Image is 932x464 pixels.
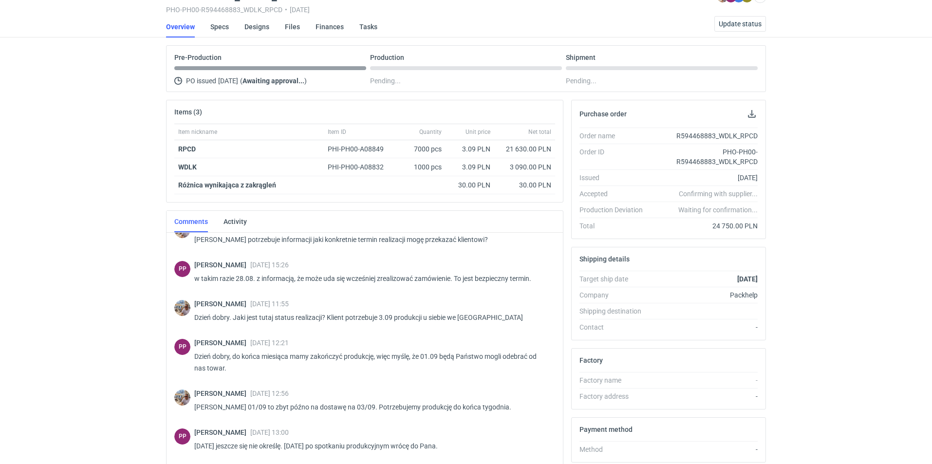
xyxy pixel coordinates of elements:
div: Paulina Pander [174,261,190,277]
div: R594468883_WDLK_RPCD [651,131,758,141]
span: [PERSON_NAME] [194,390,250,397]
div: 1000 pcs [397,158,446,176]
a: Files [285,16,300,37]
span: Net total [528,128,551,136]
div: Paulina Pander [174,339,190,355]
span: Update status [719,20,762,27]
a: Finances [316,16,344,37]
a: Tasks [359,16,377,37]
div: Issued [579,173,651,183]
div: Company [579,290,651,300]
div: - [651,322,758,332]
div: Order ID [579,147,651,167]
span: [DATE] [218,75,238,87]
div: 7000 pcs [397,140,446,158]
h2: Payment method [579,426,633,433]
strong: Różnica wynikająca z zakrągleń [178,181,276,189]
div: 3 090.00 PLN [498,162,551,172]
div: 3.09 PLN [449,144,490,154]
span: • [285,6,287,14]
span: Quantity [419,128,442,136]
a: Overview [166,16,195,37]
div: PHO-PH00-R594468883_WDLK_RPCD [651,147,758,167]
p: Shipment [566,54,596,61]
a: Comments [174,211,208,232]
strong: Awaiting approval... [242,77,304,85]
div: PO issued [174,75,366,87]
h2: Items (3) [174,108,202,116]
span: ) [304,77,307,85]
div: Pending... [566,75,758,87]
span: [PERSON_NAME] [194,300,250,308]
span: [PERSON_NAME] [194,339,250,347]
h2: Purchase order [579,110,627,118]
p: [PERSON_NAME] 01/09 to zbyt późno na dostawę na 03/09. Potrzebujemy produkcję do końca tygodnia. [194,401,547,413]
div: Packhelp [651,290,758,300]
span: Unit price [466,128,490,136]
span: [PERSON_NAME] [194,428,250,436]
h2: Shipping details [579,255,630,263]
div: Total [579,221,651,231]
span: [DATE] 12:56 [250,390,289,397]
div: Target ship date [579,274,651,284]
h2: Factory [579,356,603,364]
div: - [651,375,758,385]
span: Item nickname [178,128,217,136]
strong: RPCD [178,145,196,153]
span: [DATE] 12:21 [250,339,289,347]
span: [DATE] 13:00 [250,428,289,436]
p: [DATE] jeszcze się nie określę. [DATE] po spotkaniu produkcyjnym wrócę do Pana. [194,440,547,452]
figcaption: PP [174,428,190,445]
div: PHI-PH00-A08849 [328,144,393,154]
div: [DATE] [651,173,758,183]
img: Michał Palasek [174,300,190,316]
span: ( [240,77,242,85]
div: Shipping destination [579,306,651,316]
div: PHI-PH00-A08832 [328,162,393,172]
div: PHO-PH00-R594468883_WDLK_RPCD [DATE] [166,6,671,14]
p: Dzień dobry, do końca miesiąca mamy zakończyć produkcję, więc myślę, że 01.09 będą Państwo mogli ... [194,351,547,374]
strong: WDLK [178,163,197,171]
div: 30.00 PLN [498,180,551,190]
div: 3.09 PLN [449,162,490,172]
span: [PERSON_NAME] [194,261,250,269]
p: Dzień dobry. Jaki jest tutaj status realizacji? Klient potrzebuje 3.09 produkcji u siebie we [GEO... [194,312,547,323]
span: [DATE] 15:26 [250,261,289,269]
div: 30.00 PLN [449,180,490,190]
figcaption: PP [174,261,190,277]
div: 21 630.00 PLN [498,144,551,154]
div: Factory name [579,375,651,385]
span: [DATE] 11:55 [250,300,289,308]
div: 24 750.00 PLN [651,221,758,231]
figcaption: PP [174,339,190,355]
div: Contact [579,322,651,332]
span: Pending... [370,75,401,87]
a: Designs [244,16,269,37]
p: [PERSON_NAME] potrzebuje informacji jaki konkretnie termin realizacji mogę przekazać klientowi? [194,234,547,245]
p: w takim razie 28.08. z informacją, że może uda się wcześniej zrealizować zamówienie. To jest bezp... [194,273,547,284]
em: Confirming with supplier... [679,190,758,198]
div: Factory address [579,391,651,401]
p: Production [370,54,404,61]
div: Method [579,445,651,454]
div: - [651,391,758,401]
strong: [DATE] [737,275,758,283]
button: Update status [714,16,766,32]
a: Activity [224,211,247,232]
p: Pre-Production [174,54,222,61]
a: Specs [210,16,229,37]
button: Download PO [746,108,758,120]
span: Item ID [328,128,346,136]
div: Order name [579,131,651,141]
div: - [651,445,758,454]
em: Waiting for confirmation... [678,205,758,215]
div: Paulina Pander [174,428,190,445]
div: Production Deviation [579,205,651,215]
div: Accepted [579,189,651,199]
img: Michał Palasek [174,390,190,406]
